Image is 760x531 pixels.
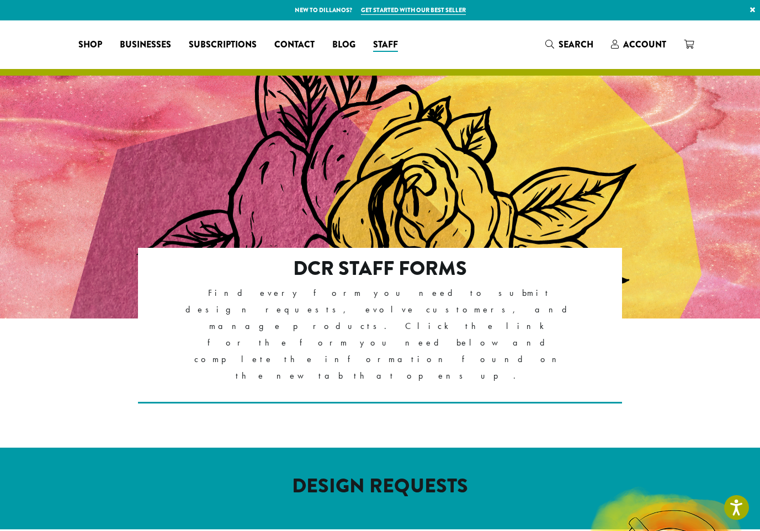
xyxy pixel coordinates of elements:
a: Get started with our best seller [361,6,466,15]
span: Shop [78,38,102,52]
a: Staff [364,36,407,54]
a: Shop [70,36,111,54]
span: Search [559,38,593,51]
span: Blog [332,38,355,52]
span: Account [623,38,666,51]
h2: DESIGN REQUESTS [66,474,695,498]
a: Search [536,35,602,54]
span: Contact [274,38,315,52]
span: Staff [373,38,398,52]
span: Subscriptions [189,38,257,52]
p: Find every form you need to submit design requests, evolve customers, and manage products. Click ... [185,285,575,384]
h2: DCR Staff Forms [185,257,575,280]
span: Businesses [120,38,171,52]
